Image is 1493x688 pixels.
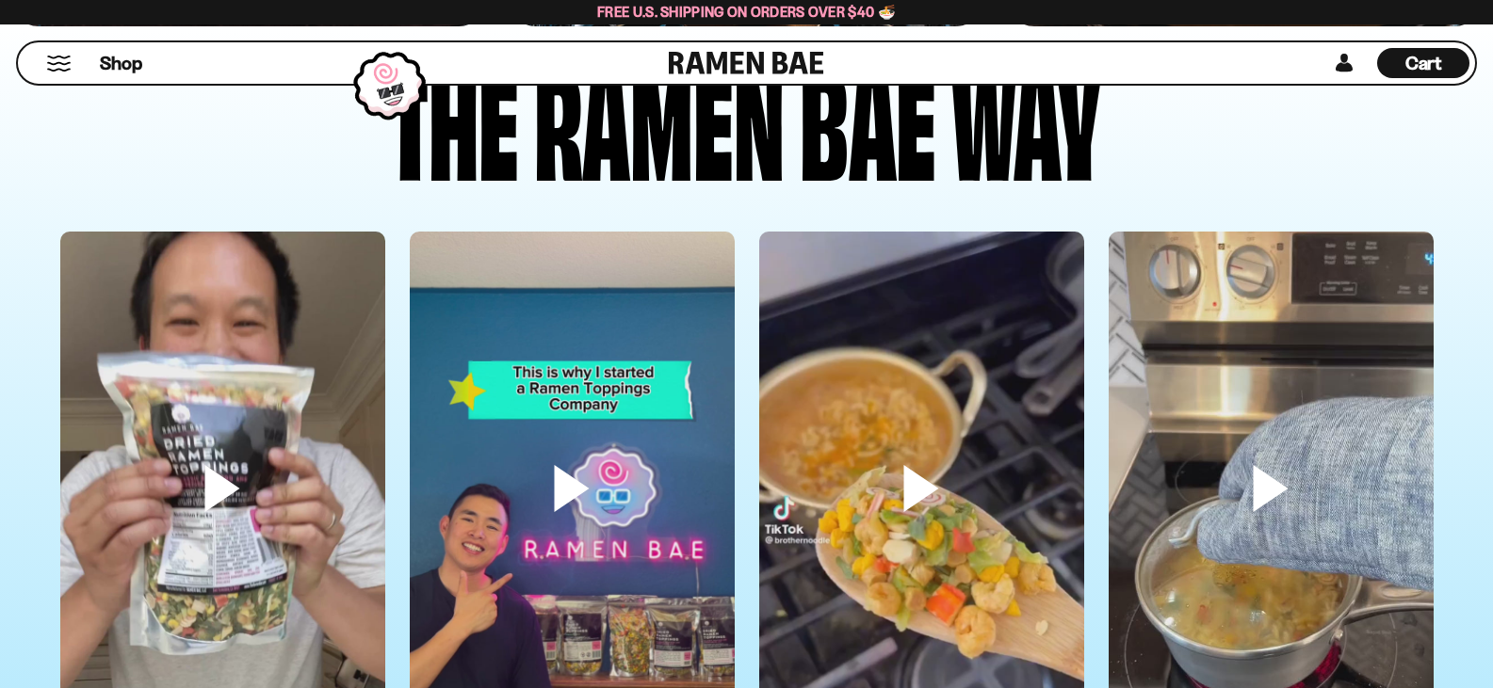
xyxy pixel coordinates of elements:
[800,45,936,189] div: BAE
[1405,52,1442,74] span: Cart
[392,45,519,189] div: THE
[100,48,142,78] a: Shop
[1377,42,1469,84] a: Cart
[951,45,1101,189] div: WAY
[100,51,142,76] span: Shop
[597,3,896,21] span: Free U.S. Shipping on Orders over $40 🍜
[46,56,72,72] button: Mobile Menu Trigger
[534,45,785,189] div: RAMEN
